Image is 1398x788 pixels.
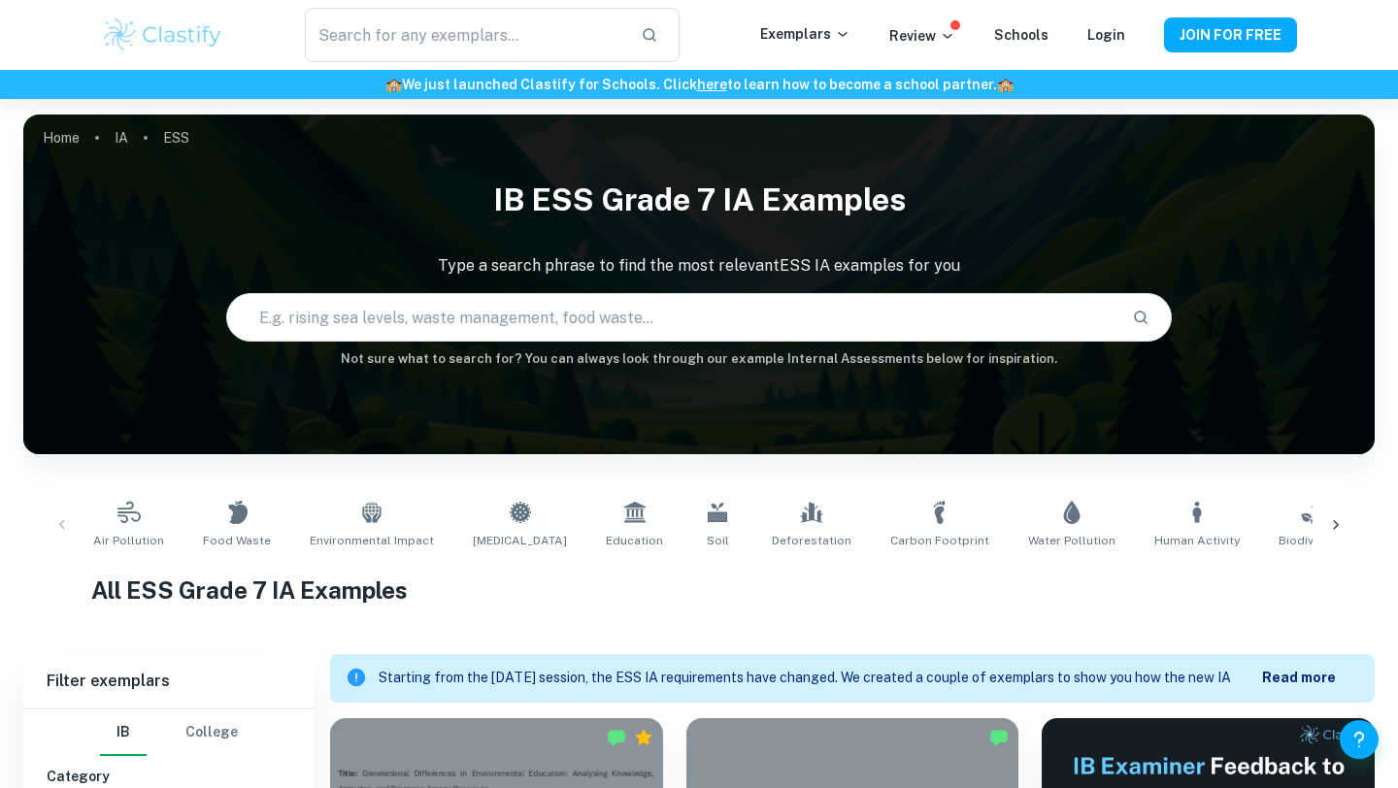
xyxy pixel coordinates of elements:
[634,728,653,747] div: Premium
[760,23,850,45] p: Exemplars
[994,27,1048,43] a: Schools
[989,728,1009,747] img: Marked
[1279,532,1346,549] span: Biodiversity
[1028,532,1115,549] span: Water Pollution
[23,654,315,708] h6: Filter exemplars
[606,532,663,549] span: Education
[185,709,238,756] button: College
[997,77,1014,92] span: 🏫
[1124,301,1157,334] button: Search
[23,169,1375,231] h1: IB ESS Grade 7 IA examples
[115,124,128,151] a: IA
[890,532,989,549] span: Carbon Footprint
[1340,720,1379,759] button: Help and Feedback
[772,532,851,549] span: Deforestation
[100,709,147,756] button: IB
[23,254,1375,278] p: Type a search phrase to find the most relevant ESS IA examples for you
[607,728,626,747] img: Marked
[305,8,625,62] input: Search for any exemplars...
[227,290,1116,345] input: E.g. rising sea levels, waste management, food waste...
[43,124,80,151] a: Home
[1154,532,1240,549] span: Human Activity
[473,532,567,549] span: [MEDICAL_DATA]
[93,532,164,549] span: Air Pollution
[1087,27,1125,43] a: Login
[385,77,402,92] span: 🏫
[100,709,238,756] div: Filter type choice
[47,766,291,787] h6: Category
[101,16,224,54] img: Clastify logo
[203,532,271,549] span: Food Waste
[1164,17,1297,52] button: JOIN FOR FREE
[23,349,1375,369] h6: Not sure what to search for? You can always look through our example Internal Assessments below f...
[1262,670,1336,685] b: Read more
[163,127,189,148] p: ESS
[379,668,1262,689] p: Starting from the [DATE] session, the ESS IA requirements have changed. We created a couple of ex...
[4,74,1394,95] h6: We just launched Clastify for Schools. Click to learn how to become a school partner.
[310,532,434,549] span: Environmental Impact
[707,532,729,549] span: Soil
[889,25,955,47] p: Review
[697,77,727,92] a: here
[91,573,1308,607] h1: All ESS Grade 7 IA Examples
